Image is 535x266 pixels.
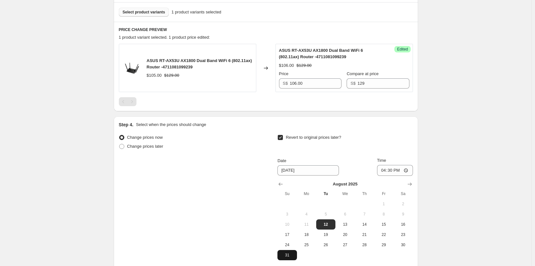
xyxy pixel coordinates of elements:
span: 4 [300,212,314,217]
button: Tuesday August 19 2025 [316,230,335,240]
span: 13 [338,222,352,227]
button: Saturday August 16 2025 [393,219,413,230]
span: Revert to original prices later? [286,135,341,140]
span: 6 [338,212,352,217]
span: Compare at price [347,71,379,76]
button: Wednesday August 13 2025 [335,219,355,230]
span: 20 [338,232,352,237]
span: 25 [300,242,314,247]
span: 2 [396,201,410,207]
span: Select product variants [123,10,165,15]
span: Change prices now [127,135,163,140]
button: Thursday August 21 2025 [355,230,374,240]
div: $106.00 [279,62,294,69]
span: 1 product variants selected [171,9,221,15]
th: Saturday [393,189,413,199]
span: Su [280,191,294,196]
span: S$ [283,81,288,86]
div: $105.00 [147,72,162,79]
button: Thursday August 28 2025 [355,240,374,250]
button: Thursday August 7 2025 [355,209,374,219]
th: Wednesday [335,189,355,199]
span: Fr [377,191,391,196]
span: Th [357,191,371,196]
button: Monday August 25 2025 [297,240,316,250]
button: Friday August 29 2025 [374,240,393,250]
span: 18 [300,232,314,237]
span: ASUS RT-AX53U AX1800 Dual Band WiFi 6 (802.11ax) Router -4711081099239 [147,58,252,69]
span: 24 [280,242,294,247]
span: Tu [319,191,333,196]
button: Sunday August 24 2025 [277,240,297,250]
span: 15 [377,222,391,227]
span: 31 [280,253,294,258]
span: 5 [319,212,333,217]
span: Edited [397,47,408,52]
button: Tuesday August 26 2025 [316,240,335,250]
button: Sunday August 10 2025 [277,219,297,230]
span: 28 [357,242,371,247]
span: 22 [377,232,391,237]
span: 10 [280,222,294,227]
span: 1 product variant selected. 1 product price edited: [119,35,210,40]
button: Sunday August 3 2025 [277,209,297,219]
span: Time [377,158,386,163]
span: 7 [357,212,371,217]
nav: Pagination [119,97,136,106]
button: Wednesday August 20 2025 [335,230,355,240]
button: Wednesday August 6 2025 [335,209,355,219]
span: S$ [350,81,356,86]
input: 8/12/2025 [277,165,339,176]
th: Thursday [355,189,374,199]
span: Sa [396,191,410,196]
h6: PRICE CHANGE PREVIEW [119,27,413,32]
img: RT-AX53U_80x.jpg [122,59,142,78]
strike: $129.00 [297,62,312,69]
span: 9 [396,212,410,217]
span: 27 [338,242,352,247]
th: Sunday [277,189,297,199]
button: Friday August 15 2025 [374,219,393,230]
span: 11 [300,222,314,227]
span: ASUS RT-AX53U AX1800 Dual Band WiFi 6 (802.11ax) Router -4711081099239 [279,48,363,59]
span: 21 [357,232,371,237]
span: 12 [319,222,333,227]
span: 29 [377,242,391,247]
button: Monday August 11 2025 [297,219,316,230]
span: Price [279,71,289,76]
button: Show previous month, July 2025 [276,180,285,189]
button: Monday August 4 2025 [297,209,316,219]
span: 30 [396,242,410,247]
span: 8 [377,212,391,217]
button: Saturday August 30 2025 [393,240,413,250]
button: Saturday August 9 2025 [393,209,413,219]
span: 26 [319,242,333,247]
span: 17 [280,232,294,237]
th: Friday [374,189,393,199]
span: We [338,191,352,196]
h2: Step 4. [119,121,134,128]
button: Today Tuesday August 12 2025 [316,219,335,230]
th: Monday [297,189,316,199]
button: Saturday August 23 2025 [393,230,413,240]
span: 16 [396,222,410,227]
th: Tuesday [316,189,335,199]
button: Sunday August 17 2025 [277,230,297,240]
span: Change prices later [127,144,163,149]
p: Select when the prices should change [136,121,206,128]
button: Friday August 22 2025 [374,230,393,240]
button: Tuesday August 5 2025 [316,209,335,219]
span: 23 [396,232,410,237]
button: Wednesday August 27 2025 [335,240,355,250]
button: Friday August 8 2025 [374,209,393,219]
input: 12:00 [377,165,413,176]
span: Date [277,158,286,163]
button: Friday August 1 2025 [374,199,393,209]
span: 1 [377,201,391,207]
span: Mo [300,191,314,196]
button: Show next month, September 2025 [405,180,414,189]
span: 14 [357,222,371,227]
button: Saturday August 2 2025 [393,199,413,209]
span: 3 [280,212,294,217]
strike: $129.00 [164,72,179,79]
